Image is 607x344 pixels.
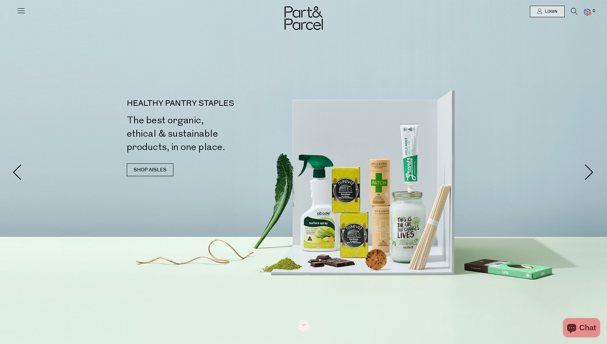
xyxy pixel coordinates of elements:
img: Part&Parcel [285,6,323,30]
span: 0 [591,8,597,14]
a: SHOP AISLES [127,163,173,176]
a: 0 [584,9,590,15]
span: Login [543,9,557,14]
a: Login [530,6,565,17]
inbox-online-store-chat: Shopify online store chat [561,318,602,339]
p: HEALTHY PANTRY STAPLES [127,100,306,107]
h2: The best organic, ethical & sustainable products, in one place. [127,114,306,154]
